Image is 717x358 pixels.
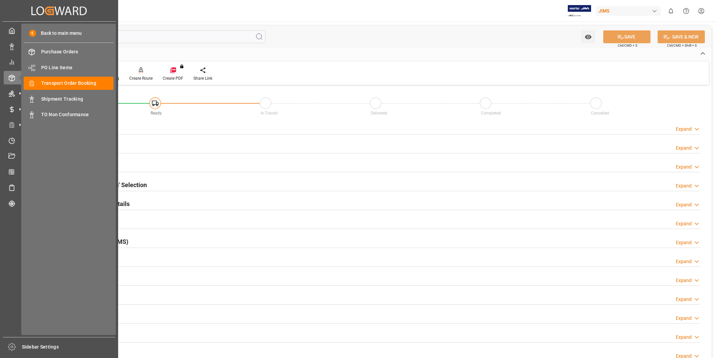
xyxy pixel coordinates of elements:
a: My Reports [4,55,114,69]
div: Expand [676,258,692,265]
span: Cancelled [591,111,609,116]
div: JIMS [596,6,661,16]
span: In-Transit [261,111,278,116]
a: PO Line Items [24,61,113,74]
div: Expand [676,334,692,341]
div: Expand [676,296,692,303]
span: Completed [481,111,501,116]
a: Transport Order Booking [24,77,113,90]
span: Shipment Tracking [41,96,114,103]
div: Expand [676,277,692,284]
div: Expand [676,315,692,322]
span: Delivered [371,111,387,116]
div: Expand [676,145,692,152]
a: Tracking Shipment [4,197,114,210]
a: TO Non Conformance [24,108,113,121]
button: SAVE [603,30,650,43]
a: Purchase Orders [24,45,113,58]
span: PO Line Items [41,64,114,71]
a: Shipment Tracking [24,92,113,105]
span: Ctrl/CMD + S [618,43,637,48]
button: Help Center [679,3,694,19]
span: Transport Order Booking [41,80,114,87]
div: Share Link [193,75,212,81]
a: Data Management [4,40,114,53]
div: Expand [676,239,692,246]
div: Expand [676,182,692,189]
span: Sidebar Settings [22,343,115,351]
a: Document Management [4,150,114,163]
a: CO2 Calculator [4,165,114,178]
span: Ready [151,111,162,116]
button: SAVE & NEW [658,30,705,43]
div: Expand [676,163,692,171]
img: Exertis%20JAM%20-%20Email%20Logo.jpg_1722504956.jpg [568,5,591,17]
div: Expand [676,220,692,227]
a: Sailing Schedules [4,181,114,194]
span: Back to main menu [36,30,82,37]
input: Search Fields [31,30,265,43]
div: Expand [676,201,692,208]
button: show 0 new notifications [663,3,679,19]
a: Timeslot Management V2 [4,134,114,147]
span: TO Non Conformance [41,111,114,118]
button: JIMS [596,4,663,17]
div: Create Route [129,75,153,81]
button: open menu [581,30,595,43]
a: My Cockpit [4,24,114,37]
span: Ctrl/CMD + Shift + S [667,43,697,48]
span: Purchase Orders [41,48,114,55]
div: Expand [676,126,692,133]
